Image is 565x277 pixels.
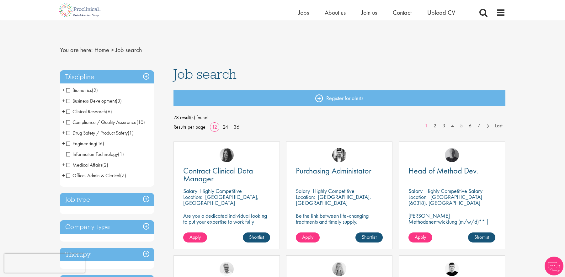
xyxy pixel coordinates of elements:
[408,167,495,175] a: Head of Method Dev.
[62,85,65,95] span: +
[355,232,383,242] a: Shortlist
[66,130,134,136] span: Drug Safety / Product Safety
[66,119,145,125] span: Compliance / Quality Assurance
[173,113,505,122] span: 78 result(s) found
[332,148,346,162] img: Edward Little
[183,167,270,183] a: Contract Clinical Data Manager
[408,193,482,206] p: [GEOGRAPHIC_DATA] (60318), [GEOGRAPHIC_DATA]
[66,108,112,115] span: Clinical Research
[466,122,475,130] a: 6
[62,128,65,137] span: +
[296,213,383,225] p: Be the link between life-changing treatments and timely supply.
[66,130,128,136] span: Drug Safety / Product Safety
[60,70,154,84] h3: Discipline
[62,171,65,180] span: +
[422,122,431,130] a: 1
[66,151,118,157] span: Information Technology
[232,124,242,130] a: 36
[474,122,483,130] a: 7
[173,66,237,83] span: Job search
[62,107,65,116] span: +
[66,172,120,179] span: Office, Admin & Clerical
[296,193,371,206] p: [GEOGRAPHIC_DATA], [GEOGRAPHIC_DATA]
[492,122,505,130] a: Last
[62,160,65,169] span: +
[183,213,270,231] p: Are you a dedicated individual looking to put your expertise to work fully flexibly in a remote p...
[60,220,154,234] h3: Company type
[66,108,106,115] span: Clinical Research
[189,234,201,240] span: Apply
[66,140,104,147] span: Engineering
[325,8,346,17] a: About us
[445,148,459,162] img: Felix Zimmer
[111,46,114,54] span: >
[183,193,202,200] span: Location:
[62,117,65,127] span: +
[445,262,459,276] img: Patrick Melody
[66,162,102,168] span: Medical Affairs
[62,139,65,148] span: +
[243,232,270,242] a: Shortlist
[96,140,104,147] span: (16)
[393,8,412,17] a: Contact
[545,257,563,275] img: Chatbot
[66,162,108,168] span: Medical Affairs
[200,187,242,194] p: Highly Competitive
[120,172,126,179] span: (7)
[302,234,313,240] span: Apply
[408,187,423,194] span: Salary
[427,8,455,17] span: Upload CV
[173,90,505,106] a: Register for alerts
[66,87,92,93] span: Biometrics
[448,122,457,130] a: 4
[60,193,154,206] h3: Job type
[408,213,495,242] p: [PERSON_NAME] Methodenentwicklung (m/w/d)** | Dauerhaft | Biowissenschaften | [GEOGRAPHIC_DATA] (...
[118,151,124,157] span: (1)
[66,151,124,157] span: Information Technology
[220,148,234,162] img: Heidi Hennigan
[408,165,478,176] span: Head of Method Dev.
[66,98,122,104] span: Business Development
[430,122,440,130] a: 2
[183,165,253,184] span: Contract Clinical Data Manager
[296,167,383,175] a: Purchasing Administator
[66,98,116,104] span: Business Development
[183,187,197,194] span: Salary
[60,248,154,261] h3: Therapy
[102,162,108,168] span: (2)
[361,8,377,17] a: Join us
[296,193,315,200] span: Location:
[173,122,205,132] span: Results per page
[4,254,85,273] iframe: reCAPTCHA
[425,187,482,194] p: Highly Competitive Salary
[332,262,346,276] img: Shannon Briggs
[183,232,207,242] a: Apply
[116,98,122,104] span: (3)
[136,119,145,125] span: (10)
[298,8,309,17] a: Jobs
[408,193,428,200] span: Location:
[439,122,448,130] a: 3
[128,130,134,136] span: (1)
[220,262,234,276] img: Joshua Bye
[106,108,112,115] span: (6)
[183,193,259,206] p: [GEOGRAPHIC_DATA], [GEOGRAPHIC_DATA]
[66,140,96,147] span: Engineering
[468,232,495,242] a: Shortlist
[62,96,65,105] span: +
[296,165,371,176] span: Purchasing Administator
[221,124,230,130] a: 24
